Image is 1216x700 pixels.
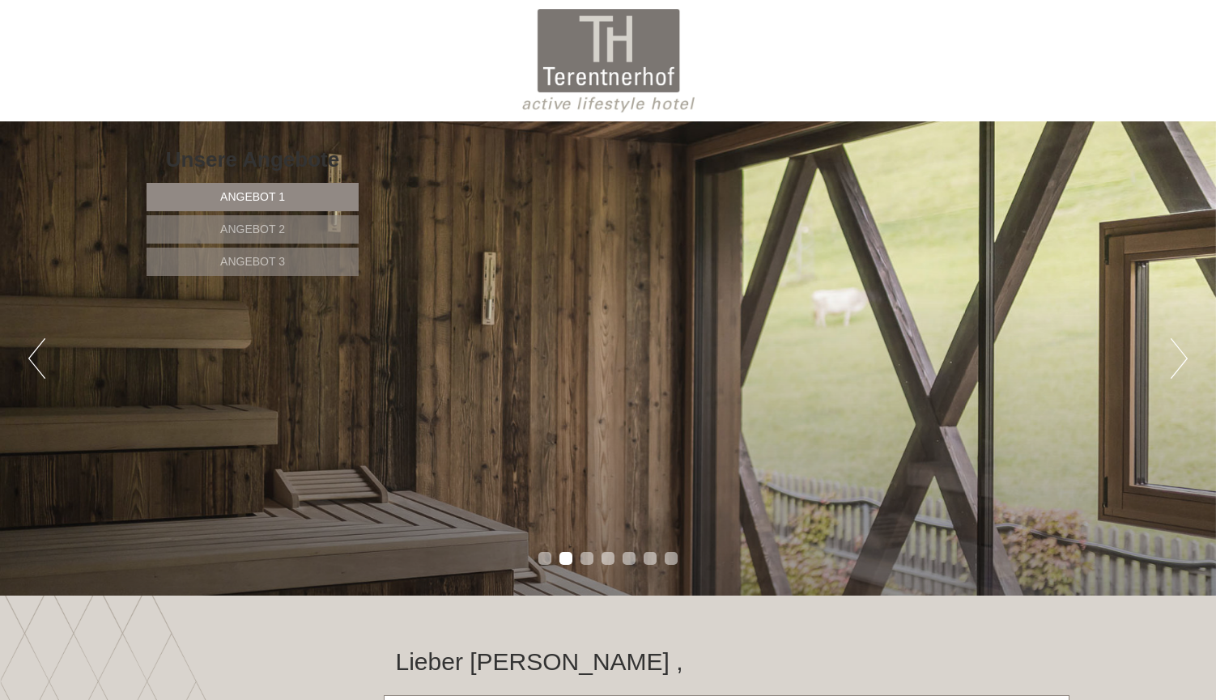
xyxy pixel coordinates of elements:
span: Angebot 1 [220,190,285,203]
h1: Lieber [PERSON_NAME] , [396,648,683,675]
div: Unsere Angebote [147,145,359,175]
span: Angebot 3 [220,255,285,268]
span: Angebot 2 [220,223,285,235]
button: Previous [28,338,45,379]
button: Next [1171,338,1188,379]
